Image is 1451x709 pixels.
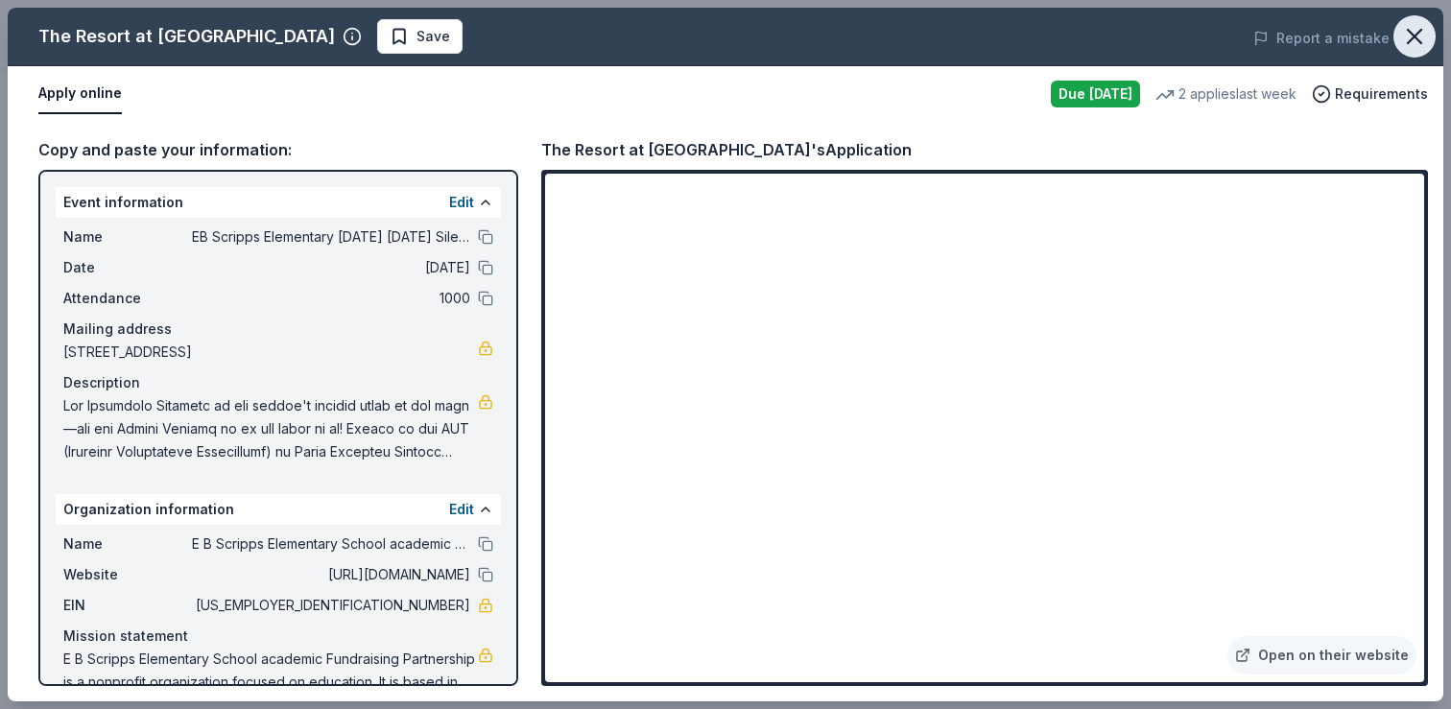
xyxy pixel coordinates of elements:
[449,191,474,214] button: Edit
[1227,636,1416,674] a: Open on their website
[38,21,335,52] div: The Resort at [GEOGRAPHIC_DATA]
[541,137,912,162] div: The Resort at [GEOGRAPHIC_DATA]'s Application
[63,225,192,248] span: Name
[1253,27,1390,50] button: Report a mistake
[192,256,470,279] span: [DATE]
[192,225,470,248] span: EB Scripps Elementary [DATE] [DATE] Silent Auction
[63,625,493,648] div: Mission statement
[192,594,470,617] span: [US_EMPLOYER_IDENTIFICATION_NUMBER]
[416,25,450,48] span: Save
[1312,83,1428,106] button: Requirements
[192,287,470,310] span: 1000
[1335,83,1428,106] span: Requirements
[56,494,501,525] div: Organization information
[63,594,192,617] span: EIN
[449,498,474,521] button: Edit
[192,532,470,555] span: E B Scripps Elementary School academic Fundraising Partnership
[1155,83,1296,106] div: 2 applies last week
[38,74,122,114] button: Apply online
[63,563,192,586] span: Website
[38,137,518,162] div: Copy and paste your information:
[192,563,470,586] span: [URL][DOMAIN_NAME]
[63,371,493,394] div: Description
[63,256,192,279] span: Date
[377,19,463,54] button: Save
[63,318,493,341] div: Mailing address
[56,187,501,218] div: Event information
[63,394,478,463] span: Lor Ipsumdolo Sitametc ad eli seddoe't incidid utlab et dol magn—ali eni Admini Veniamq no ex ull...
[63,532,192,555] span: Name
[63,287,192,310] span: Attendance
[63,341,478,364] span: [STREET_ADDRESS]
[1051,81,1140,107] div: Due [DATE]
